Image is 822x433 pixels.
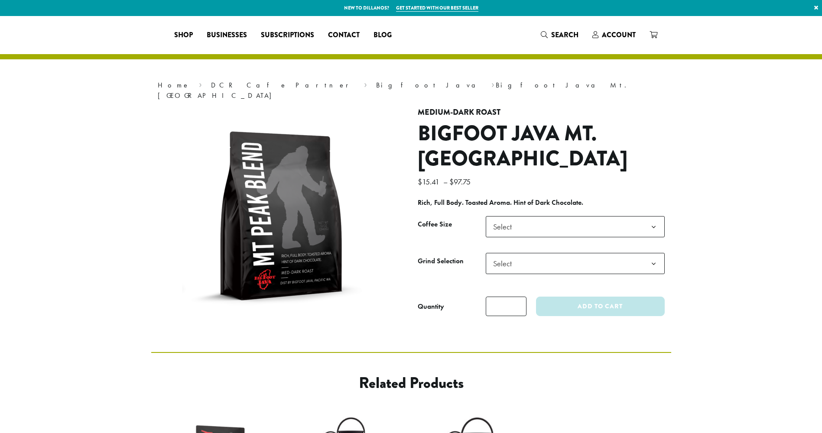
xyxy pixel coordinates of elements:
[491,77,494,90] span: ›
[418,218,486,231] label: Coffee Size
[486,216,665,237] span: Select
[207,30,247,41] span: Businesses
[396,4,478,12] a: Get started with our best seller
[211,81,354,90] a: DCR Cafe Partner
[534,28,585,42] a: Search
[174,30,193,41] span: Shop
[418,301,444,312] div: Quantity
[490,255,520,272] span: Select
[374,30,392,41] span: Blog
[328,30,360,41] span: Contact
[418,177,422,187] span: $
[261,30,314,41] span: Subscriptions
[364,77,367,90] span: ›
[418,255,486,268] label: Grind Selection
[221,374,601,392] h2: Related products
[490,218,520,235] span: Select
[486,297,526,316] input: Product quantity
[376,81,482,90] a: Bigfoot Java
[158,81,190,90] a: Home
[449,177,454,187] span: $
[418,108,665,117] h4: Medium-Dark Roast
[602,30,636,40] span: Account
[449,177,473,187] bdi: 97.75
[418,198,583,207] b: Rich, Full Body. Toasted Aroma. Hint of Dark Chocolate.
[443,177,448,187] span: –
[418,121,665,171] h1: Bigfoot Java Mt. [GEOGRAPHIC_DATA]
[173,108,390,324] img: Big Foot Java Mt. Peak Blend | 12 oz
[199,77,202,90] span: ›
[158,80,665,101] nav: Breadcrumb
[486,253,665,274] span: Select
[418,177,442,187] bdi: 15.41
[536,297,664,316] button: Add to cart
[167,28,200,42] a: Shop
[551,30,578,40] span: Search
